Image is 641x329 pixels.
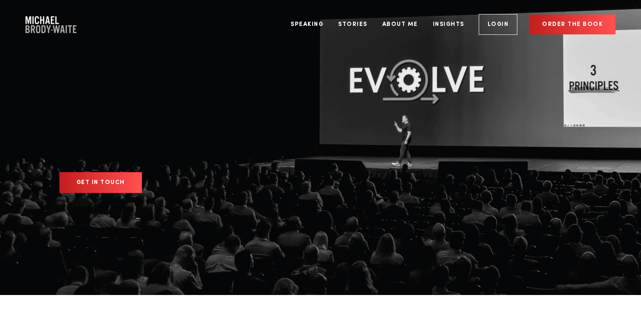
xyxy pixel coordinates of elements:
[25,16,76,33] a: Company Logo Company Logo
[284,9,330,40] a: Speaking
[376,9,424,40] a: About Me
[479,14,518,35] a: Login
[529,14,616,34] a: Order the book
[59,172,142,193] a: GET IN TOUCH
[332,9,374,40] a: Stories
[426,9,471,40] a: Insights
